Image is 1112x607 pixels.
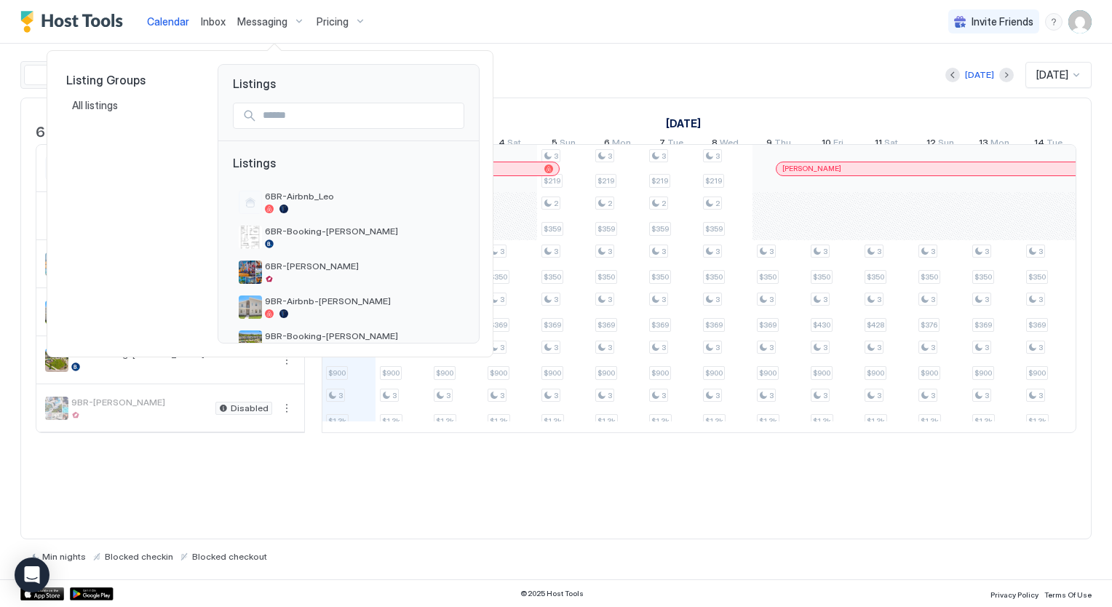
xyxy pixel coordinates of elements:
[233,156,464,185] span: Listings
[239,226,262,249] div: listing image
[239,330,262,354] div: listing image
[265,226,458,237] span: 6BR-Booking-[PERSON_NAME]
[265,330,458,341] span: 9BR-Booking-[PERSON_NAME]
[239,261,262,284] div: listing image
[265,295,458,306] span: 9BR-Airbnb-[PERSON_NAME]
[265,191,458,202] span: 6BR-Airbnb_Leo
[257,103,464,128] input: Input Field
[66,73,194,87] span: Listing Groups
[72,99,120,112] span: All listings
[239,295,262,319] div: listing image
[15,558,49,592] div: Open Intercom Messenger
[265,261,458,271] span: 6BR-[PERSON_NAME]
[218,65,479,91] span: Listings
